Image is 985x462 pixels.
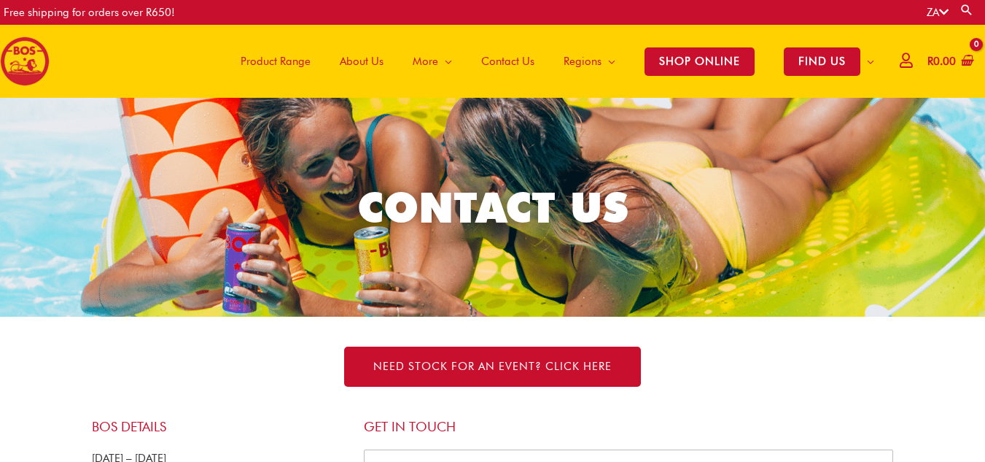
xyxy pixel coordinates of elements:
[364,419,894,435] h4: Get in touch
[413,39,438,83] span: More
[325,25,398,98] a: About Us
[549,25,630,98] a: Regions
[927,55,933,68] span: R
[373,361,612,372] span: NEED STOCK FOR AN EVENT? Click here
[784,47,860,76] span: FIND US
[398,25,467,98] a: More
[481,39,534,83] span: Contact Us
[215,25,889,98] nav: Site Navigation
[927,6,949,19] a: ZA
[645,47,755,76] span: SHOP ONLINE
[924,45,974,78] a: View Shopping Cart, empty
[467,25,549,98] a: Contact Us
[927,55,956,68] bdi: 0.00
[85,180,900,234] h2: CONTACT US
[92,419,349,435] h4: BOS Details
[344,347,641,387] a: NEED STOCK FOR AN EVENT? Click here
[959,3,974,17] a: Search button
[564,39,601,83] span: Regions
[226,25,325,98] a: Product Range
[241,39,311,83] span: Product Range
[630,25,769,98] a: SHOP ONLINE
[340,39,384,83] span: About Us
